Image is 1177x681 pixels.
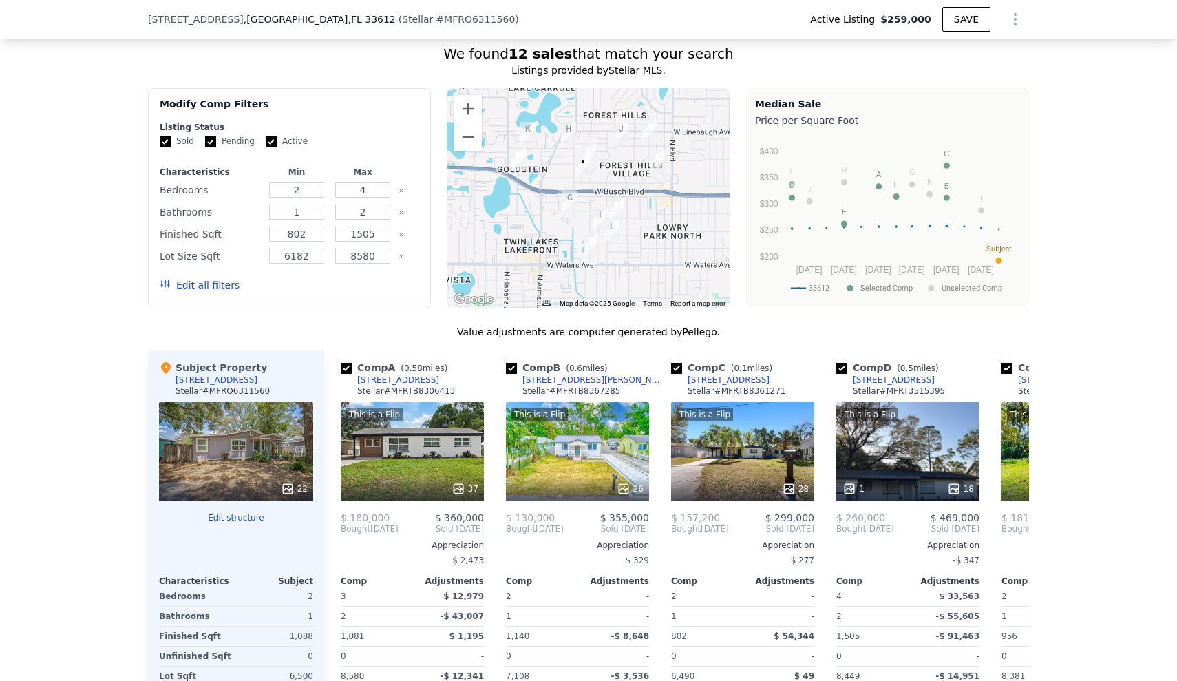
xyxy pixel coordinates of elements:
[671,512,720,523] span: $ 157,200
[755,130,1020,302] svg: A chart.
[935,611,979,621] span: -$ 55,605
[244,12,396,26] span: , [GEOGRAPHIC_DATA]
[968,265,994,275] text: [DATE]
[584,233,599,257] div: 8409 N Jones Ave
[836,512,885,523] span: $ 260,000
[836,375,935,386] a: [STREET_ADDRESS]
[933,265,959,275] text: [DATE]
[1001,540,1145,551] div: Appreciation
[399,254,404,260] button: Clear
[522,386,620,397] div: Stellar # MFRTB8367285
[760,147,778,156] text: $400
[506,361,613,375] div: Comp B
[688,375,770,386] div: [STREET_ADDRESS]
[807,185,812,193] text: J
[160,278,240,292] button: Edit all filters
[580,647,649,666] div: -
[1001,375,1100,386] a: [STREET_ADDRESS]
[506,523,536,534] span: Bought
[562,191,577,214] div: 2104 W Okaloosa Ave
[899,265,925,275] text: [DATE]
[341,523,370,534] span: Bought
[671,523,729,534] div: [DATE]
[160,122,419,133] div: Listing Status
[1001,512,1050,523] span: $ 181,000
[831,265,857,275] text: [DATE]
[760,173,778,182] text: $350
[688,386,785,397] div: Stellar # MFRTB8361271
[341,631,364,641] span: 1,081
[435,512,484,523] span: $ 360,000
[836,651,842,661] span: 0
[677,408,733,421] div: This is a Flip
[760,199,778,209] text: $300
[506,631,529,641] span: 1,140
[755,97,1020,111] div: Median Sale
[341,607,410,626] div: 2
[159,627,233,646] div: Finished Sqft
[506,523,564,534] div: [DATE]
[239,587,313,606] div: 2
[939,591,979,601] span: $ 33,563
[927,178,933,186] text: K
[542,300,551,306] button: Keyboard shortcuts
[159,587,233,606] div: Bedrooms
[239,607,313,626] div: 1
[1001,591,1007,601] span: 2
[842,408,898,421] div: This is a Flip
[789,181,795,189] text: D
[909,168,915,176] text: G
[842,207,847,216] text: F
[980,194,982,202] text: I
[900,364,913,373] span: 0.5
[160,97,419,122] div: Modify Comp Filters
[341,361,453,375] div: Comp A
[1001,6,1029,33] button: Show Options
[841,166,847,174] text: H
[395,364,453,373] span: ( miles)
[176,375,257,386] div: [STREET_ADDRESS]
[160,224,261,244] div: Finished Sqft
[1018,386,1116,397] div: Stellar # MFRTB8313682
[160,136,194,147] label: Sold
[511,408,568,421] div: This is a Flip
[452,482,478,496] div: 37
[506,671,529,681] span: 7,108
[836,523,894,534] div: [DATE]
[341,671,364,681] span: 8,580
[865,265,891,275] text: [DATE]
[745,587,814,606] div: -
[642,119,657,143] div: 9707 N Willow Ave
[357,386,455,397] div: Stellar # MFRTB8306413
[412,576,484,587] div: Adjustments
[725,364,778,373] span: ( miles)
[1001,671,1025,681] span: 8,381
[443,591,484,601] span: $ 12,979
[176,386,270,397] div: Stellar # MFRO6311560
[402,14,433,25] span: Stellar
[341,523,399,534] div: [DATE]
[399,12,519,26] div: ( )
[611,631,649,641] span: -$ 8,648
[346,408,403,421] div: This is a Flip
[760,225,778,235] text: $250
[729,523,814,534] span: Sold [DATE]
[341,512,390,523] span: $ 180,000
[671,361,778,375] div: Comp C
[745,647,814,666] div: -
[415,647,484,666] div: -
[842,482,865,496] div: 1
[626,556,649,565] span: $ 329
[159,647,233,666] div: Unfinished Sqft
[860,284,913,293] text: Selected Comp
[449,631,484,641] span: $ 1,195
[332,167,393,178] div: Max
[643,300,662,307] a: Terms
[809,284,829,293] text: 33612
[650,150,665,174] div: 9318 Forest Hills Dr
[734,364,747,373] span: 0.1
[931,512,979,523] span: $ 469,000
[506,651,511,661] span: 0
[509,45,573,62] strong: 12 sales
